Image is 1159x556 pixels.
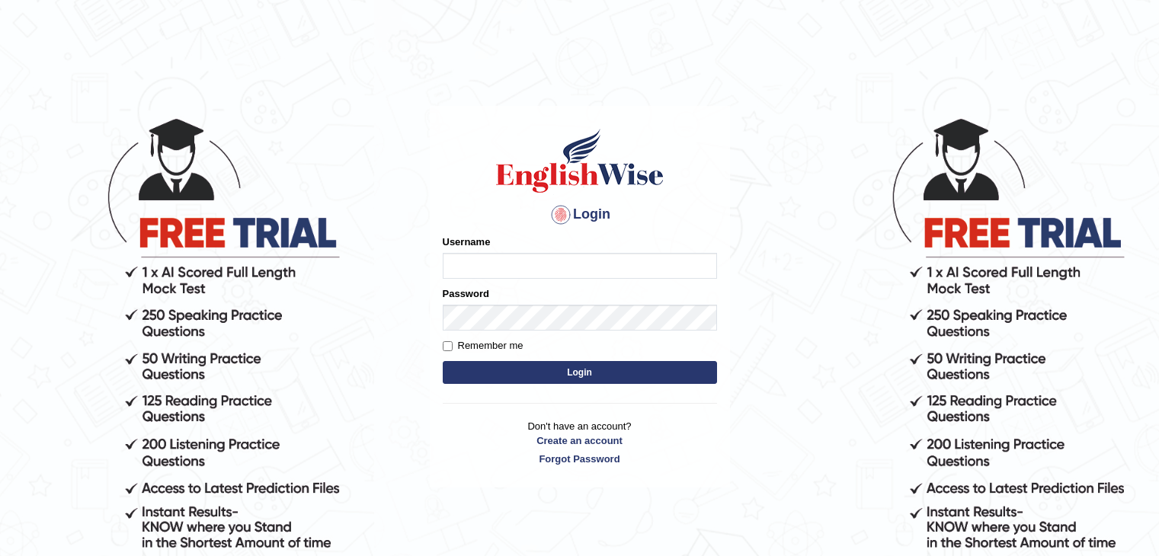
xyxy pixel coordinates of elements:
label: Username [443,235,491,249]
p: Don't have an account? [443,419,717,466]
a: Forgot Password [443,452,717,466]
img: Logo of English Wise sign in for intelligent practice with AI [493,126,667,195]
input: Remember me [443,341,453,351]
label: Remember me [443,338,523,353]
label: Password [443,286,489,301]
h4: Login [443,203,717,227]
button: Login [443,361,717,384]
a: Create an account [443,433,717,448]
